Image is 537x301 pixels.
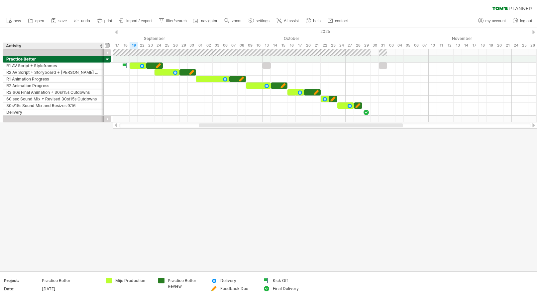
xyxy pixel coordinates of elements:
[387,42,395,49] div: Monday, 3 November 2025
[296,42,304,49] div: Friday, 17 October 2025
[512,42,520,49] div: Monday, 24 November 2025
[362,42,371,49] div: Wednesday, 29 October 2025
[196,35,387,42] div: October 2025
[220,278,257,283] div: Delivery
[503,42,512,49] div: Friday, 21 November 2025
[271,42,279,49] div: Tuesday, 14 October 2025
[104,19,112,23] span: print
[487,42,495,49] div: Wednesday, 19 November 2025
[477,17,508,25] a: my account
[454,42,462,49] div: Thursday, 13 November 2025
[485,19,506,23] span: my account
[412,42,420,49] div: Thursday, 6 November 2025
[379,42,387,49] div: Friday, 31 October 2025
[117,17,154,25] a: import / export
[113,42,121,49] div: Wednesday, 17 September 2025
[273,278,309,283] div: Kick Off
[5,17,23,25] a: new
[420,42,429,49] div: Friday, 7 November 2025
[371,42,379,49] div: Thursday, 30 October 2025
[138,42,146,49] div: Monday, 22 September 2025
[201,19,217,23] span: navigator
[4,278,41,283] div: Project:
[304,42,312,49] div: Monday, 20 October 2025
[4,286,41,292] div: Date:
[232,19,241,23] span: zoom
[72,17,92,25] a: undo
[42,278,98,283] div: Practice Better
[246,42,254,49] div: Thursday, 9 October 2025
[275,17,301,25] a: AI assist
[329,42,337,49] div: Thursday, 23 October 2025
[256,19,269,23] span: settings
[437,42,445,49] div: Tuesday, 11 November 2025
[166,19,187,23] span: filter/search
[279,42,287,49] div: Wednesday, 15 October 2025
[50,17,69,25] a: save
[346,42,354,49] div: Monday, 27 October 2025
[528,42,537,49] div: Wednesday, 26 November 2025
[81,19,90,23] span: undo
[284,19,299,23] span: AI assist
[146,42,155,49] div: Tuesday, 23 September 2025
[213,42,221,49] div: Friday, 3 October 2025
[247,17,271,25] a: settings
[335,19,348,23] span: contact
[254,42,263,49] div: Friday, 10 October 2025
[511,17,534,25] a: log out
[312,42,321,49] div: Tuesday, 21 October 2025
[313,19,321,23] span: help
[14,19,21,23] span: new
[130,42,138,49] div: Friday, 19 September 2025
[168,278,204,289] div: Practice Better Review
[273,286,309,291] div: Final Delivery
[179,42,188,49] div: Monday, 29 September 2025
[479,42,487,49] div: Tuesday, 18 November 2025
[157,17,189,25] a: filter/search
[220,286,257,291] div: Feedback Due
[238,42,246,49] div: Wednesday, 8 October 2025
[520,42,528,49] div: Tuesday, 25 November 2025
[304,17,323,25] a: help
[470,42,479,49] div: Monday, 17 November 2025
[6,56,100,62] div: Practice Better
[6,43,100,49] div: Activity
[115,278,152,283] div: Mijo Production
[263,42,271,49] div: Monday, 13 October 2025
[188,42,196,49] div: Tuesday, 30 September 2025
[404,42,412,49] div: Wednesday, 5 November 2025
[229,42,238,49] div: Tuesday, 7 October 2025
[337,42,346,49] div: Friday, 24 October 2025
[171,42,179,49] div: Friday, 26 September 2025
[445,42,454,49] div: Wednesday, 12 November 2025
[354,42,362,49] div: Tuesday, 28 October 2025
[462,42,470,49] div: Friday, 14 November 2025
[221,42,229,49] div: Monday, 6 October 2025
[6,76,100,82] div: R1 Animation Progress
[42,286,98,292] div: [DATE]
[6,89,100,95] div: R3 60s Final Animation + 30s/15s Cutdowns
[121,42,130,49] div: Thursday, 18 September 2025
[429,42,437,49] div: Monday, 10 November 2025
[6,96,100,102] div: 60 sec Sound Mix + Revised 30s/15s Cutdowns
[95,17,114,25] a: print
[321,42,329,49] div: Wednesday, 22 October 2025
[6,109,100,115] div: Delivery
[126,19,152,23] span: import / export
[223,17,243,25] a: zoom
[495,42,503,49] div: Thursday, 20 November 2025
[35,19,44,23] span: open
[395,42,404,49] div: Tuesday, 4 November 2025
[58,19,67,23] span: save
[6,69,100,75] div: R2 AV Script + Storyboard + [PERSON_NAME] options
[6,63,100,69] div: R1 AV Script + Styleframes
[26,17,46,25] a: open
[155,42,163,49] div: Wednesday, 24 September 2025
[163,42,171,49] div: Thursday, 25 September 2025
[520,19,532,23] span: log out
[6,82,100,89] div: R2 Animation Progress
[204,42,213,49] div: Thursday, 2 October 2025
[6,102,100,109] div: 30s/15s Sound Mix and Resizes 9:16
[196,42,204,49] div: Wednesday, 1 October 2025
[287,42,296,49] div: Thursday, 16 October 2025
